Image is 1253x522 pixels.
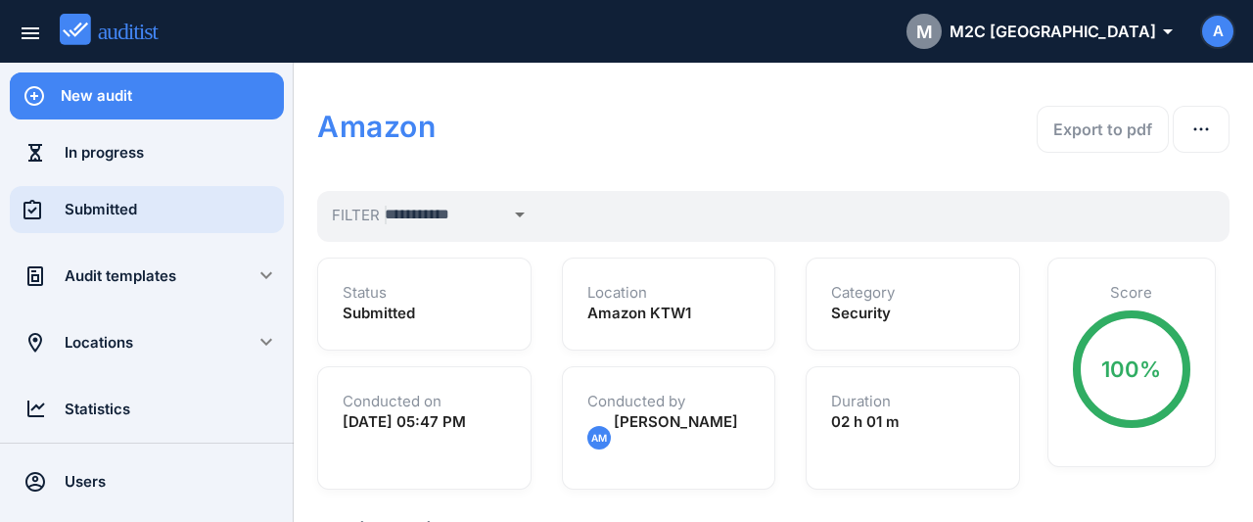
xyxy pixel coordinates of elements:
[10,253,229,300] a: Audit templates
[255,330,278,354] i: keyboard_arrow_down
[1101,354,1161,385] div: 100%
[10,319,229,366] a: Locations
[587,304,691,322] strong: Amazon KTW1
[60,14,176,46] img: auditist_logo_new.svg
[891,8,1186,55] button: MM2C [GEOGRAPHIC_DATA]
[831,412,900,431] strong: 02 h 01 m
[65,471,284,493] div: Users
[61,85,284,107] div: New audit
[343,412,466,431] strong: [DATE] 05:47 PM
[831,283,995,303] h1: Category
[831,392,995,411] h1: Duration
[1213,21,1224,43] span: A
[1037,106,1169,153] button: Export to pdf
[1053,118,1152,141] div: Export to pdf
[1156,20,1171,43] i: arrow_drop_down_outlined
[65,399,284,420] div: Statistics
[10,386,284,433] a: Statistics
[10,458,284,505] a: Users
[343,283,506,303] h1: Status
[10,129,284,176] a: In progress
[591,427,607,449] span: AM
[1200,14,1235,49] button: A
[916,19,933,45] span: M
[65,265,229,287] div: Audit templates
[10,186,284,233] a: Submitted
[255,263,278,287] i: keyboard_arrow_down
[317,106,864,147] h1: Amazon
[508,203,532,226] i: arrow_drop_down
[614,412,738,431] span: [PERSON_NAME]
[587,392,751,411] h1: Conducted by
[831,304,891,322] strong: Security
[1073,283,1190,303] h1: Score
[332,206,387,224] span: Filter
[343,392,506,411] h1: Conducted on
[587,283,751,303] h1: Location
[65,332,229,354] div: Locations
[343,304,415,322] strong: Submitted
[65,199,284,220] div: Submitted
[19,22,42,45] i: menu
[906,14,1171,49] div: M2C [GEOGRAPHIC_DATA]
[65,142,284,164] div: In progress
